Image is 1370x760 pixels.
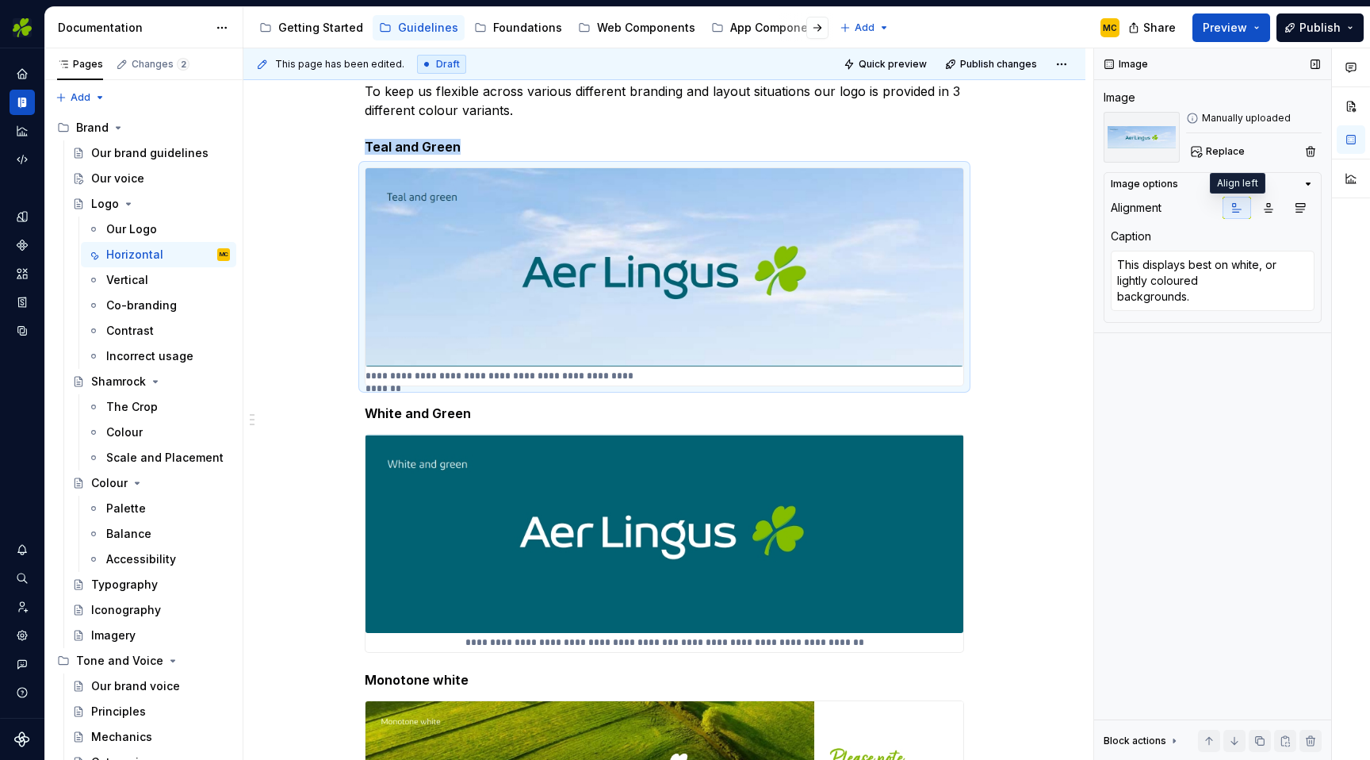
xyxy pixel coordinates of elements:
[365,405,964,421] h5: White and Green
[81,521,236,547] a: Balance
[14,731,30,747] svg: Supernova Logo
[705,15,832,40] a: App Components
[572,15,702,40] a: Web Components
[91,577,158,593] div: Typography
[839,53,934,75] button: Quick preview
[10,118,35,144] a: Analytics
[253,12,832,44] div: Page tree
[1206,145,1245,158] span: Replace
[1111,251,1315,311] textarea: This displays best on white, or lightly coloured backgrounds.
[278,20,363,36] div: Getting Started
[13,18,32,37] img: 56b5df98-d96d-4d7e-807c-0afdf3bdaefa.png
[1103,21,1117,34] div: MC
[1104,735,1166,747] div: Block actions
[66,140,236,166] a: Our brand guidelines
[81,293,236,318] a: Co-branding
[1299,20,1341,36] span: Publish
[91,196,119,212] div: Logo
[106,297,177,313] div: Co-branding
[91,171,144,186] div: Our voice
[1104,90,1135,106] div: Image
[81,318,236,344] a: Contrast
[10,318,35,344] a: Data sources
[859,58,927,71] span: Quick preview
[81,547,236,572] a: Accessibility
[81,445,236,470] a: Scale and Placement
[76,120,109,136] div: Brand
[10,204,35,229] a: Design tokens
[10,147,35,172] a: Code automation
[835,17,894,39] button: Add
[365,435,963,633] img: 81e32a57-5f46-462a-9017-53a7decd8ef9.jpeg
[10,537,35,562] button: Notifications
[81,217,236,242] a: Our Logo
[51,648,236,674] div: Tone and Voice
[1276,13,1364,42] button: Publish
[960,58,1037,71] span: Publish changes
[66,369,236,394] a: Shamrock
[66,597,236,623] a: Iconography
[1210,173,1265,194] div: Align left
[66,470,236,496] a: Colour
[597,20,695,36] div: Web Components
[1120,13,1186,42] button: Share
[10,90,35,115] a: Documentation
[1186,112,1322,125] div: Manually uploaded
[106,221,157,237] div: Our Logo
[1203,20,1247,36] span: Preview
[10,594,35,620] a: Invite team
[132,58,189,71] div: Changes
[10,232,35,258] div: Components
[10,261,35,286] a: Assets
[66,623,236,648] a: Imagery
[51,86,110,109] button: Add
[365,82,964,120] p: To keep us flexible across various different branding and layout situations our logo is provided ...
[66,674,236,699] a: Our brand voice
[106,424,143,440] div: Colour
[81,394,236,420] a: The Crop
[106,399,158,415] div: The Crop
[91,145,209,161] div: Our brand guidelines
[10,623,35,648] a: Settings
[91,678,180,694] div: Our brand voice
[940,53,1044,75] button: Publish changes
[10,566,35,591] button: Search ⌘K
[220,247,228,263] div: MC
[253,15,369,40] a: Getting Started
[81,496,236,521] a: Palette
[436,58,460,71] span: Draft
[106,348,193,364] div: Incorrect usage
[91,628,136,643] div: Imagery
[106,450,224,466] div: Scale and Placement
[51,115,236,140] div: Brand
[1111,178,1315,190] button: Image options
[66,724,236,750] a: Mechanics
[10,290,35,315] a: Storybook stories
[1104,112,1180,163] img: 06fb3fb5-8305-439a-b8a3-5f52839b380f.jpeg
[57,58,103,71] div: Pages
[91,602,161,618] div: Iconography
[58,20,208,36] div: Documentation
[1143,20,1176,36] span: Share
[106,247,163,263] div: Horizontal
[106,551,176,567] div: Accessibility
[81,267,236,293] a: Vertical
[1186,140,1252,163] button: Replace
[81,420,236,445] a: Colour
[66,166,236,191] a: Our voice
[1192,13,1270,42] button: Preview
[10,651,35,677] button: Contact support
[76,653,163,669] div: Tone and Voice
[730,20,825,36] div: App Components
[10,61,35,86] div: Home
[177,58,189,71] span: 2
